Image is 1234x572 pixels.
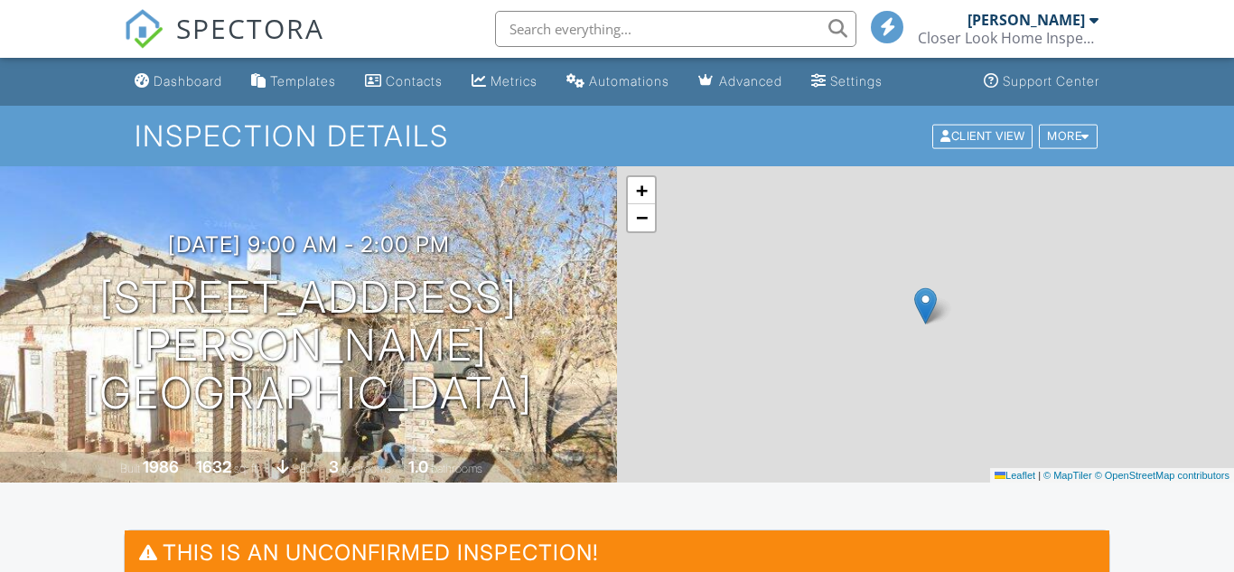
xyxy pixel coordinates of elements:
[495,11,856,47] input: Search everything...
[1039,124,1098,148] div: More
[127,65,229,98] a: Dashboard
[559,65,677,98] a: Automations (Basic)
[176,9,324,47] span: SPECTORA
[124,24,324,62] a: SPECTORA
[636,206,648,229] span: −
[244,65,343,98] a: Templates
[431,462,482,475] span: bathrooms
[1043,470,1092,481] a: © MapTiler
[358,65,450,98] a: Contacts
[491,73,538,89] div: Metrics
[143,457,179,476] div: 1986
[464,65,545,98] a: Metrics
[154,73,222,89] div: Dashboard
[628,177,655,204] a: Zoom in
[292,462,312,475] span: slab
[914,287,937,324] img: Marker
[918,29,1098,47] div: Closer Look Home Inspections, LLC
[386,73,443,89] div: Contacts
[168,232,450,257] h3: [DATE] 9:00 am - 2:00 pm
[589,73,669,89] div: Automations
[691,65,790,98] a: Advanced
[270,73,336,89] div: Templates
[341,462,391,475] span: bedrooms
[124,9,164,49] img: The Best Home Inspection Software - Spectora
[830,73,883,89] div: Settings
[804,65,890,98] a: Settings
[628,204,655,231] a: Zoom out
[977,65,1107,98] a: Support Center
[1095,470,1229,481] a: © OpenStreetMap contributors
[29,274,588,417] h1: [STREET_ADDRESS][PERSON_NAME] [GEOGRAPHIC_DATA]
[329,457,339,476] div: 3
[408,457,428,476] div: 1.0
[135,120,1098,152] h1: Inspection Details
[1038,470,1041,481] span: |
[995,470,1035,481] a: Leaflet
[932,124,1033,148] div: Client View
[968,11,1085,29] div: [PERSON_NAME]
[719,73,782,89] div: Advanced
[636,179,648,202] span: +
[930,128,1037,142] a: Client View
[120,462,140,475] span: Built
[196,457,231,476] div: 1632
[1003,73,1099,89] div: Support Center
[234,462,259,475] span: sq. ft.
